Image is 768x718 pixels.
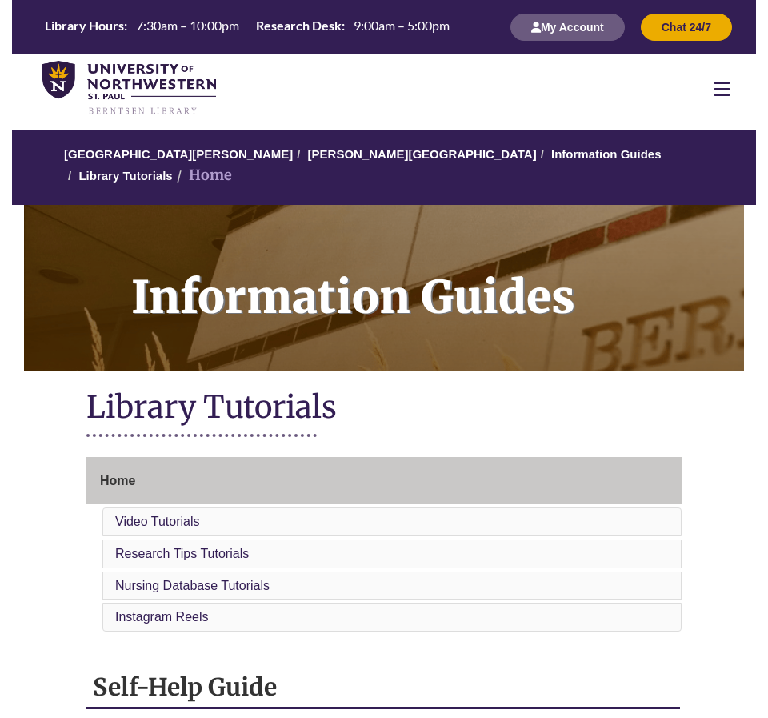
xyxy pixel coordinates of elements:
[250,17,347,34] th: Research Desk:
[24,205,744,371] a: Information Guides
[354,18,450,33] span: 9:00am – 5:00pm
[86,387,682,430] h1: Library Tutorials
[115,579,270,592] a: Nursing Database Tutorials
[114,205,744,351] h1: Information Guides
[78,169,172,183] a: Library Tutorials
[551,147,662,161] a: Information Guides
[173,164,232,187] li: Home
[38,17,130,34] th: Library Hours:
[38,17,456,37] table: Hours Today
[641,14,732,41] button: Chat 24/7
[510,14,625,41] button: My Account
[86,457,682,505] a: Home
[510,20,625,34] a: My Account
[86,667,680,709] h2: Self-Help Guide
[38,17,456,38] a: Hours Today
[115,610,209,624] a: Instagram Reels
[100,474,135,487] span: Home
[308,147,537,161] a: [PERSON_NAME][GEOGRAPHIC_DATA]
[115,515,200,528] a: Video Tutorials
[136,18,239,33] span: 7:30am – 10:00pm
[42,61,216,116] img: UNWSP Library Logo
[115,547,249,560] a: Research Tips Tutorials
[64,147,293,161] a: [GEOGRAPHIC_DATA][PERSON_NAME]
[641,20,732,34] a: Chat 24/7
[86,457,682,635] div: Guide Page Menu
